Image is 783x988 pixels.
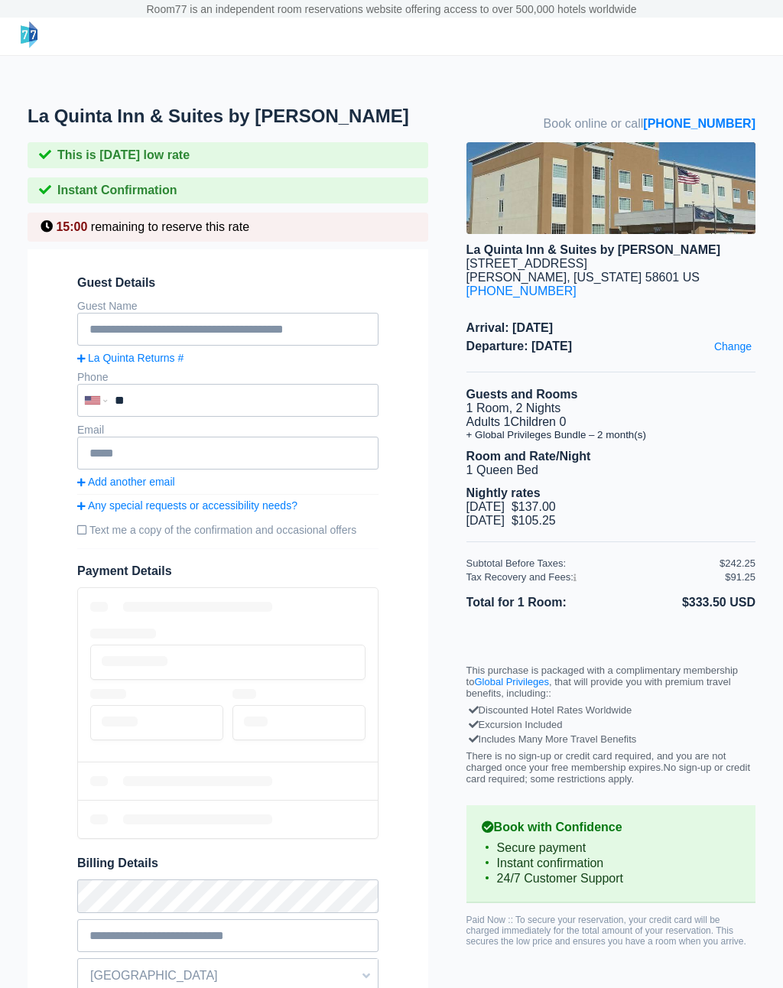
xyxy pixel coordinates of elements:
[466,271,570,284] span: [PERSON_NAME],
[21,21,37,48] img: logo-header-small.png
[466,429,755,440] li: + Global Privileges Bundle – 2 month(s)
[710,336,755,356] a: Change
[466,665,755,699] p: This purchase is packaged with a complimentary membership to , that will provide you with premium...
[28,106,503,127] h1: La Quinta Inn & Suites by [PERSON_NAME]
[573,271,642,284] span: [US_STATE]
[77,856,379,870] span: Billing Details
[466,142,755,234] img: hotel image
[91,220,249,233] span: remaining to reserve this rate
[28,142,428,168] div: This is [DATE] low rate
[466,750,755,785] p: There is no sign-up or credit card required, and you are not charged once your free membership ex...
[77,371,108,383] label: Phone
[645,271,680,284] span: 58601
[474,676,549,687] a: Global Privileges
[466,340,755,353] span: Departure: [DATE]
[482,821,740,834] b: Book with Confidence
[466,401,755,415] li: 1 Room, 2 Nights
[466,321,755,335] span: Arrival: [DATE]
[466,243,755,257] div: La Quinta Inn & Suites by [PERSON_NAME]
[466,463,755,477] li: 1 Queen Bed
[466,571,720,583] div: Tax Recovery and Fees:
[77,424,104,436] label: Email
[482,856,740,871] li: Instant confirmation
[77,476,379,488] a: Add another email
[470,732,752,746] div: Includes Many More Travel Benefits
[466,514,556,527] span: [DATE] $105.25
[466,762,750,785] span: No sign-up or credit card required; some restrictions apply.
[725,571,755,583] div: $91.25
[466,593,611,613] li: Total for 1 Room:
[56,220,87,233] span: 15:00
[482,871,740,886] li: 24/7 Customer Support
[28,177,428,203] div: Instant Confirmation
[470,703,752,717] div: Discounted Hotel Rates Worldwide
[643,117,755,130] a: [PHONE_NUMBER]
[77,276,379,290] span: Guest Details
[77,300,138,312] label: Guest Name
[482,840,740,856] li: Secure payment
[77,564,172,577] span: Payment Details
[510,415,566,428] span: Children 0
[466,388,578,401] b: Guests and Rooms
[77,352,379,364] a: La Quinta Returns #
[77,499,379,512] a: Any special requests or accessibility needs?
[720,557,755,569] div: $242.25
[466,500,556,513] span: [DATE] $137.00
[466,415,755,429] li: Adults 1
[466,557,720,569] div: Subtotal Before Taxes:
[683,271,700,284] span: US
[79,385,111,415] div: United States: +1
[611,593,755,613] li: $333.50 USD
[466,915,746,947] span: Paid Now :: To secure your reservation, your credit card will be charged immediately for the tota...
[544,117,755,131] span: Book online or call
[466,257,755,271] div: [STREET_ADDRESS]
[466,450,591,463] b: Room and Rate/Night
[470,717,752,732] div: Excursion Included
[466,284,577,297] a: [PHONE_NUMBER]
[77,518,379,542] label: Text me a copy of the confirmation and occasional offers
[466,486,541,499] b: Nightly rates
